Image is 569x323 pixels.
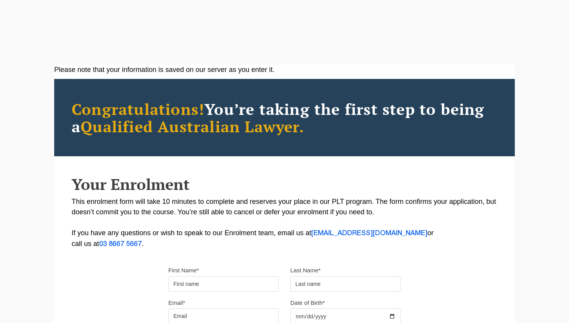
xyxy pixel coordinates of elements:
[290,299,325,307] label: Date of Birth*
[290,276,401,292] input: Last name
[72,197,497,250] p: This enrolment form will take 10 minutes to complete and reserves your place in our PLT program. ...
[54,65,515,75] div: Please note that your information is saved on our server as you enter it.
[290,267,320,274] label: Last Name*
[168,299,185,307] label: Email*
[168,276,279,292] input: First name
[81,116,304,137] span: Qualified Australian Lawyer.
[72,99,204,119] span: Congratulations!
[72,176,497,193] h2: Your Enrolment
[168,267,199,274] label: First Name*
[99,241,142,247] a: 03 8667 5667
[311,230,427,236] a: [EMAIL_ADDRESS][DOMAIN_NAME]
[72,100,497,135] h2: You’re taking the first step to being a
